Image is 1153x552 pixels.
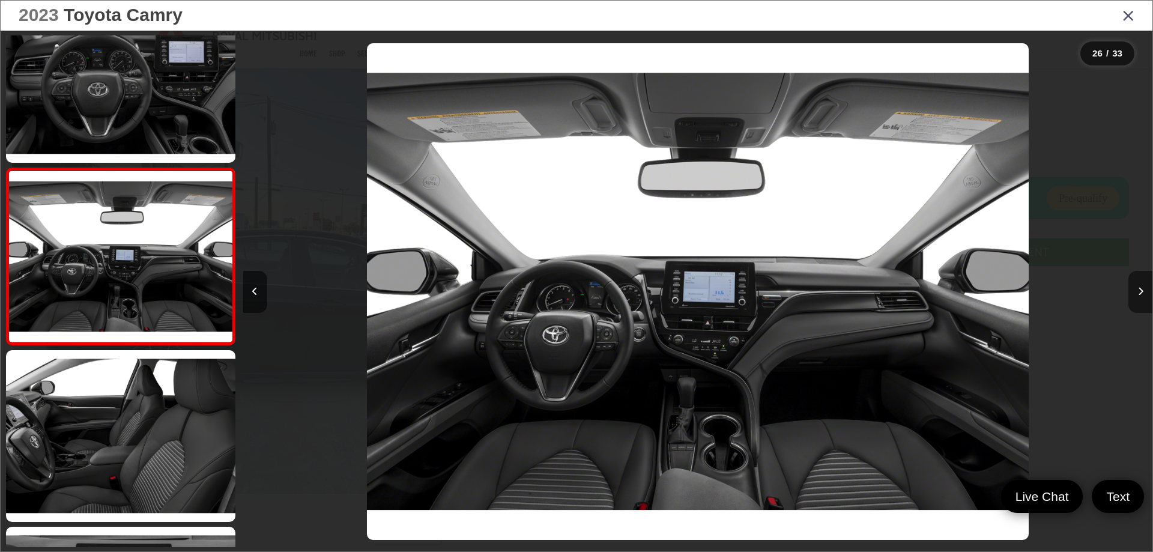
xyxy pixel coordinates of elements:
[1105,49,1110,58] span: /
[1009,488,1075,505] span: Live Chat
[243,43,1152,540] div: 2023 Toyota Camry SE 25
[1112,48,1122,58] span: 33
[1100,488,1136,505] span: Text
[1092,480,1144,513] a: Text
[243,271,267,313] button: Previous image
[1001,480,1083,513] a: Live Chat
[367,43,1029,540] img: 2023 Toyota Camry SE
[4,348,237,524] img: 2023 Toyota Camry SE
[7,171,234,342] img: 2023 Toyota Camry SE
[1092,48,1103,58] span: 26
[1128,271,1152,313] button: Next image
[19,5,59,25] span: 2023
[64,5,183,25] span: Toyota Camry
[1122,7,1134,23] i: Close gallery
